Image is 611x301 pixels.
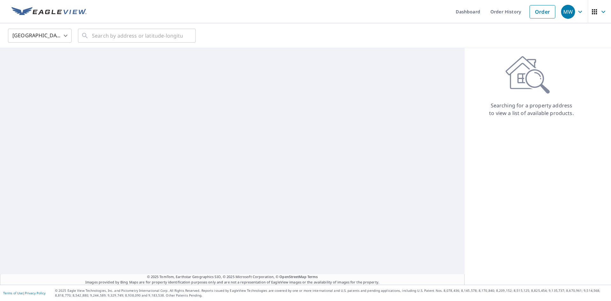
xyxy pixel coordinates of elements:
[8,27,72,45] div: [GEOGRAPHIC_DATA]
[489,102,574,117] p: Searching for a property address to view a list of available products.
[279,274,306,279] a: OpenStreetMap
[11,7,87,17] img: EV Logo
[25,291,46,295] a: Privacy Policy
[307,274,318,279] a: Terms
[3,291,23,295] a: Terms of Use
[561,5,575,19] div: MW
[530,5,555,18] a: Order
[92,27,183,45] input: Search by address or latitude-longitude
[55,288,608,298] p: © 2025 Eagle View Technologies, Inc. and Pictometry International Corp. All Rights Reserved. Repo...
[147,274,318,280] span: © 2025 TomTom, Earthstar Geographics SIO, © 2025 Microsoft Corporation, ©
[3,291,46,295] p: |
